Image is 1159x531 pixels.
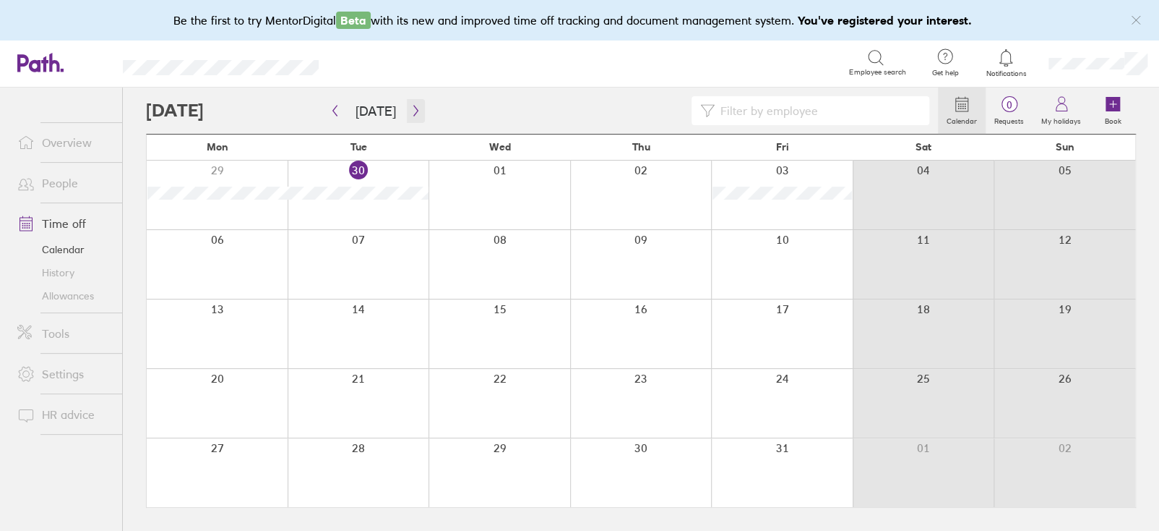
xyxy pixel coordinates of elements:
[489,141,511,153] span: Wed
[336,12,371,29] span: Beta
[986,88,1033,134] a: 0Requests
[6,319,122,348] a: Tools
[6,284,122,307] a: Allowances
[938,88,986,134] a: Calendar
[921,69,968,77] span: Get help
[1033,88,1090,134] a: My holidays
[983,69,1030,78] span: Notifications
[6,169,122,197] a: People
[915,141,931,153] span: Sat
[1096,113,1130,126] label: Book
[775,141,788,153] span: Fri
[6,261,122,284] a: History
[849,68,905,77] span: Employee search
[938,113,986,126] label: Calendar
[1090,88,1136,134] a: Book
[715,97,921,124] input: Filter by employee
[6,128,122,157] a: Overview
[207,141,228,153] span: Mon
[632,141,650,153] span: Thu
[1033,113,1090,126] label: My holidays
[358,56,395,69] div: Search
[344,99,408,123] button: [DATE]
[350,141,367,153] span: Tue
[983,48,1030,78] a: Notifications
[6,360,122,388] a: Settings
[6,400,122,429] a: HR advice
[173,12,986,29] div: Be the first to try MentorDigital with its new and improved time off tracking and document manage...
[986,113,1033,126] label: Requests
[798,13,972,27] b: You've registered your interest.
[6,209,122,238] a: Time off
[986,99,1033,111] span: 0
[1055,141,1074,153] span: Sun
[6,238,122,261] a: Calendar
